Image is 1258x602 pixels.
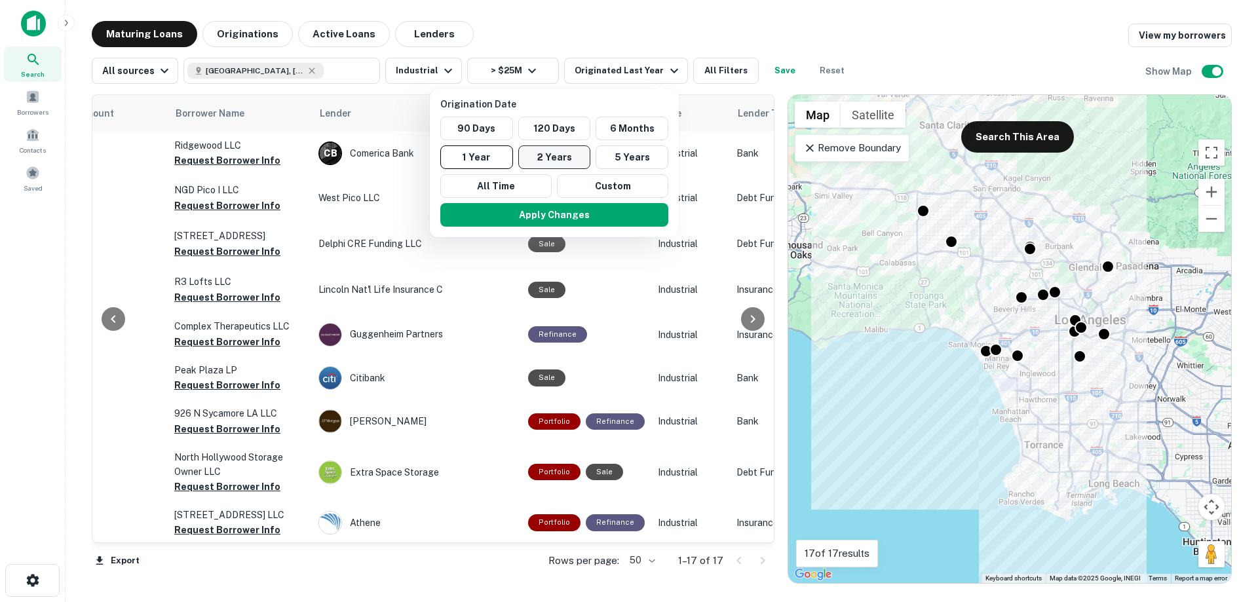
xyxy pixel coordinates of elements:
[1192,455,1258,518] iframe: Chat Widget
[440,145,513,169] button: 1 Year
[557,174,668,198] button: Custom
[440,174,552,198] button: All Time
[518,145,591,169] button: 2 Years
[518,117,591,140] button: 120 Days
[440,117,513,140] button: 90 Days
[596,117,668,140] button: 6 Months
[440,97,674,111] p: Origination Date
[440,203,668,227] button: Apply Changes
[596,145,668,169] button: 5 Years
